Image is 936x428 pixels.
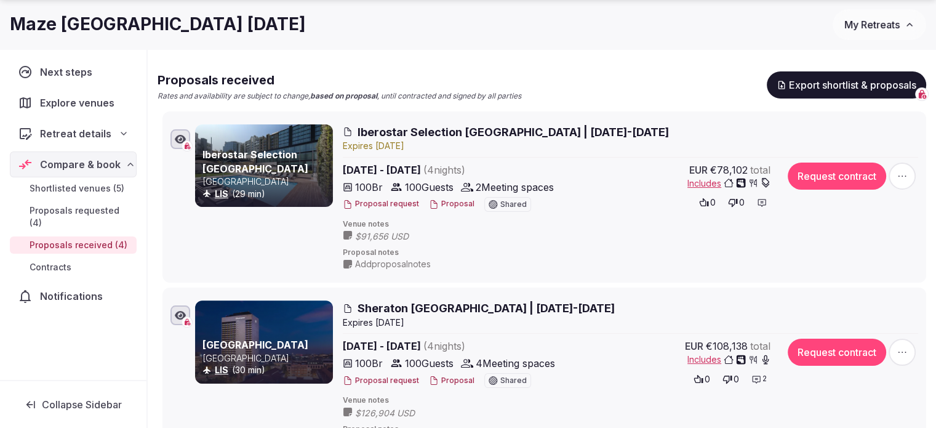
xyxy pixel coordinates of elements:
[202,188,330,200] div: (29 min)
[355,407,439,419] span: $126,904 USD
[767,71,926,99] button: Export shortlist & proposals
[355,230,433,243] span: $91,656 USD
[705,373,710,386] span: 0
[355,356,383,371] span: 100 Br
[42,398,122,411] span: Collapse Sidebar
[724,194,748,211] button: 0
[500,201,527,208] span: Shared
[429,199,474,209] button: Proposal
[405,180,454,195] span: 100 Guests
[343,317,918,329] div: Expire s [DATE]
[10,180,137,197] a: Shortlisted venues (5)
[40,289,108,304] span: Notifications
[343,248,918,258] span: Proposal notes
[710,196,716,209] span: 0
[710,163,748,177] span: €78,102
[358,124,669,140] span: Iberostar Selection [GEOGRAPHIC_DATA] | [DATE]-[DATE]
[844,18,900,31] span: My Retreats
[423,164,465,176] span: ( 4 night s )
[40,157,121,172] span: Compare & book
[158,91,521,102] p: Rates and availability are subject to change, , until contracted and signed by all parties
[343,199,419,209] button: Proposal request
[215,188,228,199] a: LIS
[429,376,474,386] button: Proposal
[30,239,127,251] span: Proposals received (4)
[202,339,308,351] a: [GEOGRAPHIC_DATA]
[476,356,555,371] span: 4 Meeting spaces
[355,258,431,270] span: Add proposal notes
[833,9,926,40] button: My Retreats
[343,219,918,230] span: Venue notes
[687,177,770,190] button: Includes
[343,163,559,177] span: [DATE] - [DATE]
[685,339,703,353] span: EUR
[343,376,419,386] button: Proposal request
[788,339,886,366] button: Request contract
[355,180,383,195] span: 100 Br
[40,95,119,110] span: Explore venues
[202,364,330,376] div: (30 min)
[500,377,527,384] span: Shared
[215,365,228,375] a: LIS
[343,140,918,152] div: Expire s [DATE]
[30,261,71,273] span: Contracts
[706,339,748,353] span: €108,138
[40,65,97,79] span: Next steps
[202,352,330,365] p: [GEOGRAPHIC_DATA]
[40,126,111,141] span: Retreat details
[10,259,137,276] a: Contracts
[158,71,521,89] h2: Proposals received
[695,194,719,211] button: 0
[343,339,559,353] span: [DATE] - [DATE]
[10,90,137,116] a: Explore venues
[10,236,137,254] a: Proposals received (4)
[750,163,770,177] span: total
[719,371,743,388] button: 0
[687,353,770,366] button: Includes
[10,202,137,232] a: Proposals requested (4)
[762,374,767,384] span: 2
[788,163,886,190] button: Request contract
[343,395,918,406] span: Venue notes
[358,301,615,316] span: Sheraton [GEOGRAPHIC_DATA] | [DATE]-[DATE]
[202,176,330,188] p: [GEOGRAPHIC_DATA]
[689,163,708,177] span: EUR
[739,196,745,209] span: 0
[10,12,306,36] h1: Maze [GEOGRAPHIC_DATA] [DATE]
[10,391,137,418] button: Collapse Sidebar
[750,339,770,353] span: total
[405,356,454,371] span: 100 Guests
[202,148,308,174] a: Iberostar Selection [GEOGRAPHIC_DATA]
[10,283,137,309] a: Notifications
[10,59,137,85] a: Next steps
[734,373,739,386] span: 0
[215,364,228,376] button: LIS
[30,204,132,229] span: Proposals requested (4)
[215,188,228,200] button: LIS
[476,180,554,195] span: 2 Meeting spaces
[310,91,377,100] strong: based on proposal
[423,340,465,352] span: ( 4 night s )
[30,182,124,195] span: Shortlisted venues (5)
[690,371,714,388] button: 0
